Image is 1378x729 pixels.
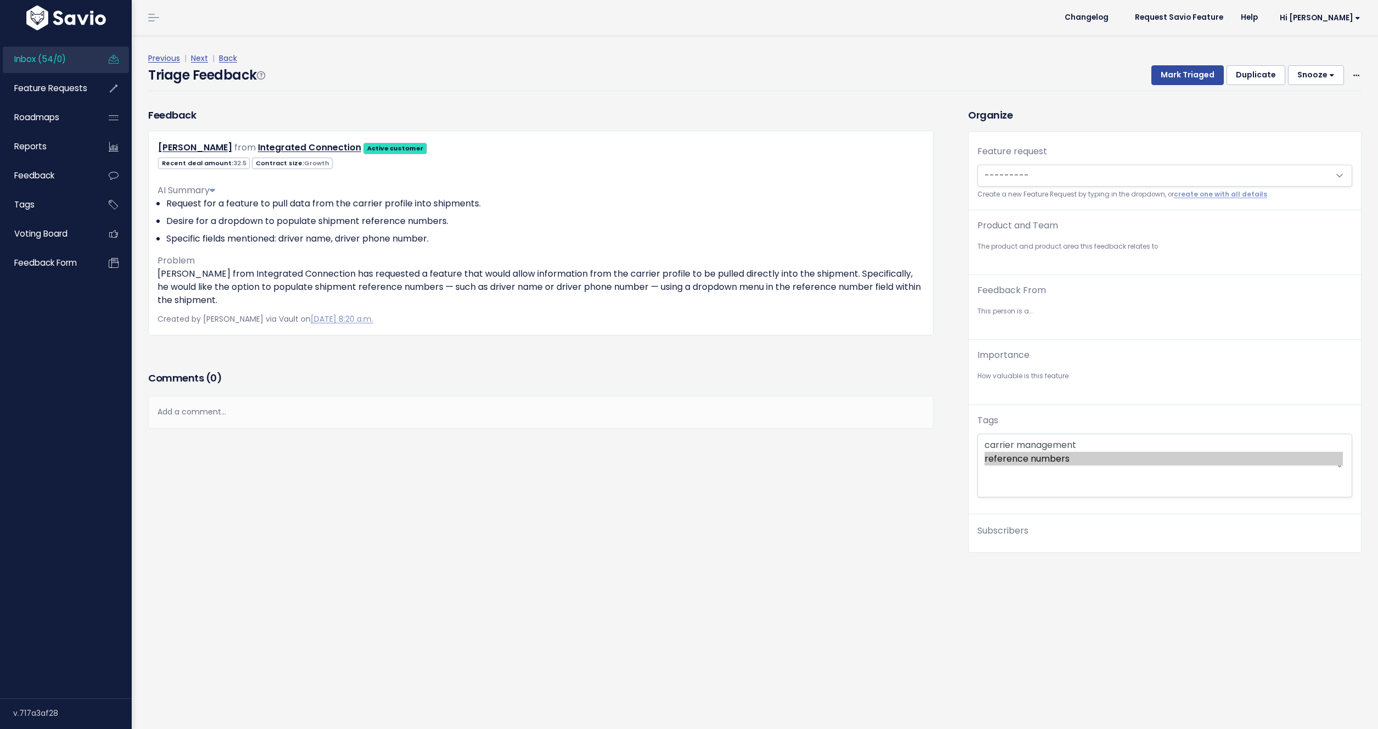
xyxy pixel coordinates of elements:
[977,306,1352,317] small: This person is a...
[233,159,246,167] span: 32.5
[148,371,933,386] h3: Comments ( )
[166,197,924,210] li: Request for a feature to pull data from the carrier profile into shipments.
[977,241,1352,253] small: The product and product area this feedback relates to
[977,414,998,427] label: Tags
[158,254,195,267] span: Problem
[304,159,329,167] span: Growth
[3,192,91,217] a: Tags
[258,141,361,154] a: Integrated Connection
[14,111,59,123] span: Roadmaps
[3,134,91,159] a: Reports
[977,371,1352,382] small: How valuable is this feature
[3,105,91,130] a: Roadmaps
[14,199,35,210] span: Tags
[166,232,924,245] li: Specific fields mentioned: driver name, driver phone number.
[14,257,77,268] span: Feedback form
[158,141,232,154] a: [PERSON_NAME]
[191,53,208,64] a: Next
[166,215,924,228] li: Desire for a dropdown to populate shipment reference numbers.
[182,53,189,64] span: |
[1151,65,1224,85] button: Mark Triaged
[3,163,91,188] a: Feedback
[158,158,250,169] span: Recent deal amount:
[977,284,1046,297] label: Feedback From
[1288,65,1344,85] button: Snooze
[367,144,424,153] strong: Active customer
[14,82,87,94] span: Feature Requests
[158,184,215,197] span: AI Summary
[1267,9,1369,26] a: Hi [PERSON_NAME]
[13,699,132,727] div: v.717a3af28
[3,47,91,72] a: Inbox (54/0)
[1126,9,1232,26] a: Request Savio Feature
[210,371,217,385] span: 0
[3,250,91,276] a: Feedback form
[311,313,373,324] a: [DATE] 8:20 a.m.
[1065,14,1109,21] span: Changelog
[1280,14,1360,22] span: Hi [PERSON_NAME]
[977,524,1028,537] span: Subscribers
[985,452,1343,466] option: reference numbers
[24,5,109,30] img: logo-white.9d6f32f41409.svg
[148,65,265,85] h4: Triage Feedback
[210,53,217,64] span: |
[977,145,1047,158] label: Feature request
[1232,9,1267,26] a: Help
[977,349,1030,362] label: Importance
[14,141,47,152] span: Reports
[219,53,237,64] a: Back
[14,170,54,181] span: Feedback
[158,267,924,307] p: [PERSON_NAME] from Integrated Connection has requested a feature that would allow information fro...
[148,396,933,428] div: Add a comment...
[968,108,1362,122] h3: Organize
[3,221,91,246] a: Voting Board
[3,76,91,101] a: Feature Requests
[1227,65,1285,85] button: Duplicate
[977,219,1058,232] label: Product and Team
[252,158,333,169] span: Contract size:
[985,438,1343,452] option: carrier management
[158,313,373,324] span: Created by [PERSON_NAME] via Vault on
[1174,190,1267,199] a: create one with all details
[148,53,180,64] a: Previous
[14,228,68,239] span: Voting Board
[977,189,1352,200] small: Create a new Feature Request by typing in the dropdown, or .
[148,108,196,122] h3: Feedback
[234,141,256,154] span: from
[14,53,66,65] span: Inbox (54/0)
